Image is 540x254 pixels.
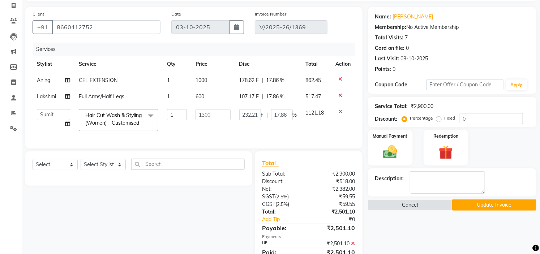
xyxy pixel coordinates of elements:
th: Disc [235,56,301,72]
div: ₹2,900.00 [411,103,434,110]
div: Coupon Code [375,81,427,89]
span: 2.5% [277,201,288,207]
div: ₹0 [317,216,361,223]
div: ₹2,382.00 [309,185,361,193]
div: ( ) [257,201,309,208]
img: _cash.svg [379,144,402,160]
div: Total: [257,208,309,216]
div: ₹2,900.00 [309,170,361,178]
a: x [139,120,142,126]
span: 17.86 % [266,93,285,100]
label: Manual Payment [373,133,408,139]
div: ( ) [257,193,309,201]
div: ₹2,501.10 [309,224,361,232]
div: Description: [375,175,404,182]
div: UPI [257,240,309,247]
span: Lakshmi [37,93,56,100]
span: 178.62 F [239,77,259,84]
button: Update Invoice [452,199,536,211]
span: | [262,77,263,84]
label: Invoice Number [255,11,286,17]
div: Payments [262,234,355,240]
th: Price [191,56,235,72]
span: | [262,93,263,100]
div: Service Total: [375,103,408,110]
div: ₹59.55 [309,193,361,201]
label: Client [33,11,44,17]
label: Date [171,11,181,17]
span: 107.17 F [239,93,259,100]
div: Membership: [375,23,407,31]
div: No Active Membership [375,23,529,31]
span: Aning [37,77,50,83]
span: | [267,111,268,119]
span: % [293,111,297,119]
input: Search by Name/Mobile/Email/Code [52,20,160,34]
span: 1 [167,93,170,100]
span: 1000 [196,77,207,83]
span: F [261,111,264,119]
span: 1 [167,77,170,83]
span: GEL EXTENSION [79,77,117,83]
div: 0 [393,65,396,73]
div: Payable: [257,224,309,232]
div: 0 [406,44,409,52]
div: Services [33,43,361,56]
span: Total [262,159,279,167]
div: Total Visits: [375,34,404,42]
div: ₹2,501.10 [309,240,361,247]
span: 862.45 [306,77,321,83]
span: 517.47 [306,93,321,100]
span: SGST [262,193,275,200]
a: Add Tip [257,216,317,223]
label: Fixed [445,115,455,121]
button: Apply [506,79,527,90]
th: Qty [163,56,191,72]
span: Full Arms/Half Legs [79,93,124,100]
div: Name: [375,13,391,21]
th: Action [331,56,355,72]
div: Discount: [375,115,398,123]
input: Enter Offer / Coupon Code [427,79,503,90]
input: Search [131,159,245,170]
span: Hair Cut Wash & Styling (Women) - Customised [85,112,142,126]
span: 600 [196,93,204,100]
label: Redemption [433,133,458,139]
button: +91 [33,20,53,34]
div: ₹2,501.10 [309,208,361,216]
div: 7 [405,34,408,42]
th: Service [74,56,163,72]
span: 2.5% [277,194,287,199]
span: CGST [262,201,275,207]
th: Stylist [33,56,74,72]
div: Net: [257,185,309,193]
div: Last Visit: [375,55,399,63]
th: Total [301,56,331,72]
span: 17.86 % [266,77,285,84]
a: [PERSON_NAME] [393,13,433,21]
img: _gift.svg [434,144,457,161]
div: 03-10-2025 [401,55,428,63]
button: Cancel [368,199,452,211]
div: ₹518.00 [309,178,361,185]
div: Points: [375,65,391,73]
div: Discount: [257,178,309,185]
span: 1121.18 [306,109,324,116]
div: Card on file: [375,44,405,52]
label: Percentage [410,115,433,121]
div: Sub Total: [257,170,309,178]
div: ₹59.55 [309,201,361,208]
